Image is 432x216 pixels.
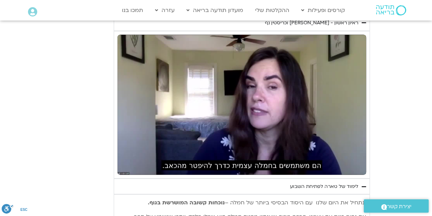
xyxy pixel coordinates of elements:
[225,199,364,206] span: נתחיל את היום שלנו עם היסוד הבסיסי ביותר של חמלה –
[119,4,147,17] a: תמכו בנו
[290,182,358,190] div: לימוד של טארה לפתיחת השבוע
[376,5,406,15] img: תודעה בריאה
[183,4,247,17] a: מועדון תודעה בריאה
[298,4,348,17] a: קורסים ופעילות
[114,15,370,31] summary: ראיון ראשון - [PERSON_NAME] וכריסטין נף
[114,178,370,194] summary: לימוד של טארה לפתיחת השבוע
[265,19,358,27] div: ראיון ראשון - [PERSON_NAME] וכריסטין נף
[148,199,225,206] b: נוכחות קשובה המושרשת בגוף.
[252,4,293,17] a: ההקלטות שלי
[152,4,178,17] a: עזרה
[387,202,412,211] span: יצירת קשר
[364,199,429,213] a: יצירת קשר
